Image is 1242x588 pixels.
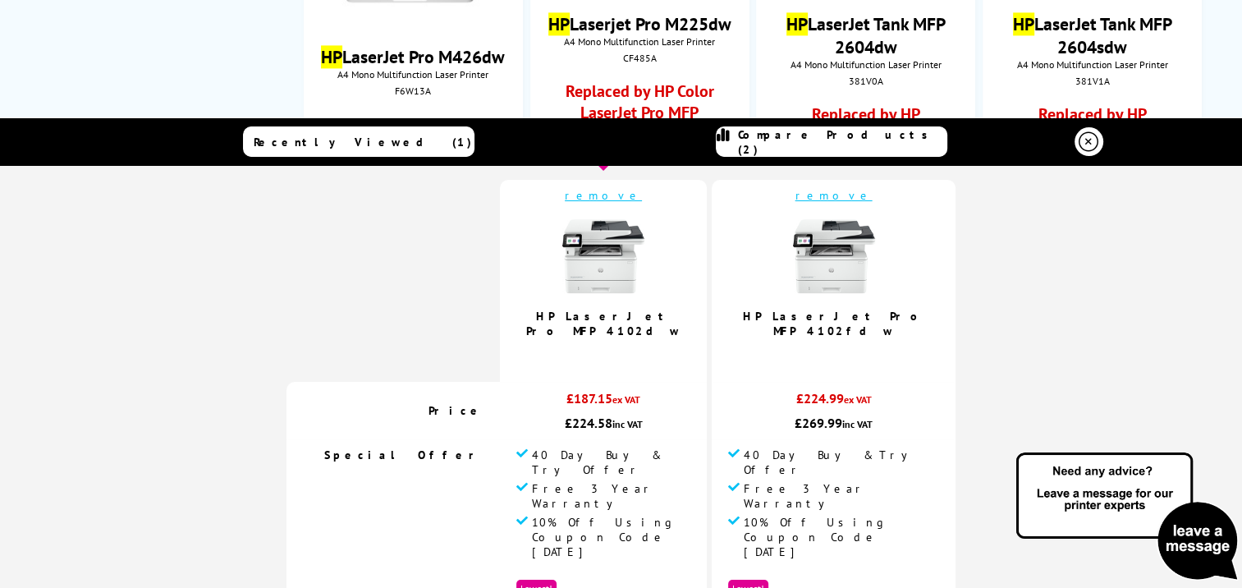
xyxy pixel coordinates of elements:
span: 5.0 [819,347,839,365]
mark: HP [548,12,570,35]
a: HP LaserJet Pro MFP 4102dw [526,309,681,338]
a: remove [795,188,873,203]
span: 40 Day Buy & Try Offer [532,448,690,477]
span: inc VAT [612,418,643,430]
a: Replaced by HP LaserJet Pro MFP 4102dw [332,113,495,186]
div: CF485A [543,52,737,64]
a: HPLaserJet Tank MFP 2604dw [786,12,946,58]
div: F6W13A [316,85,511,97]
span: 10% Off Using Coupon Code [DATE] [532,515,690,559]
span: Free 3 Year Warranty [744,481,939,511]
div: £224.99 [728,390,939,415]
span: 5.0 [589,347,609,365]
img: Open Live Chat window [1012,450,1242,585]
span: / 5 [839,347,856,365]
img: HP-LaserJetPro-MFP-4102-Front-Small.jpg [793,215,875,297]
a: Compare Products (2) [716,126,947,157]
img: HP-LaserJetPro-MFP-4102-Front-Small.jpg [562,215,644,297]
a: Replaced by HP LaserJet MFP M234sdw [1011,103,1174,154]
div: 381V1A [995,75,1189,87]
span: A4 Mono Multifunction Laser Printer [764,58,967,71]
span: Price [429,403,484,418]
a: HPLaserJet Pro M426dw [321,45,505,68]
span: 10% Off Using Coupon Code [DATE] [744,515,939,559]
div: £269.99 [728,415,939,431]
span: Compare Products (2) [738,127,946,157]
div: £224.58 [516,415,690,431]
span: Free 3 Year Warranty [532,481,690,511]
span: / 5 [609,347,626,365]
span: A4 Mono Multifunction Laser Printer [991,58,1194,71]
span: Recently Viewed (1) [254,135,472,149]
a: Replaced by HP Color LaserJet Pro MFP 4302fdw [558,80,721,153]
mark: HP [1013,12,1034,35]
span: ex VAT [844,393,872,406]
span: Special Offer [324,448,484,462]
a: Replaced by HP LaserJet MFP M234dw [785,103,947,154]
mark: HP [321,45,342,68]
a: HP LaserJet Pro MFP 4102fdw [743,309,924,338]
a: Recently Viewed (1) [243,126,474,157]
span: A4 Mono Multifunction Laser Printer [312,68,515,80]
div: £187.15 [516,390,690,415]
mark: HP [786,12,808,35]
a: remove [565,188,642,203]
span: A4 Mono Multifunction Laser Printer [539,35,741,48]
a: HPLaserJet Tank MFP 2604sdw [1013,12,1172,58]
span: ex VAT [612,393,640,406]
a: HPLaserjet Pro M225dw [548,12,731,35]
span: inc VAT [842,418,873,430]
div: 381V0A [768,75,963,87]
span: 40 Day Buy & Try Offer [744,448,939,477]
